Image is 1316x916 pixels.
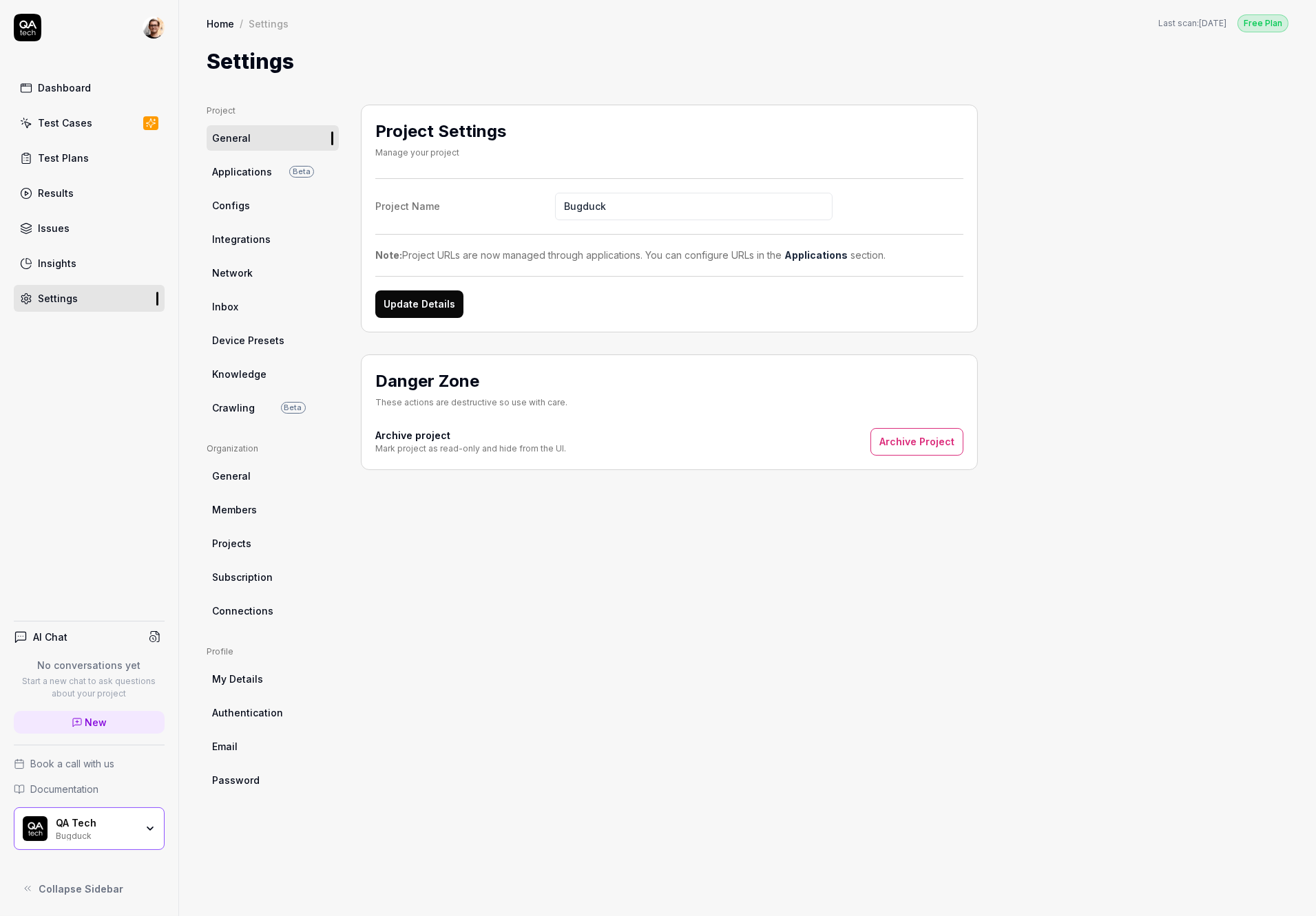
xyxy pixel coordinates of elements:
div: / [240,17,243,30]
button: Update Details [375,290,463,318]
h2: Danger Zone [375,369,567,394]
a: Settings [14,285,165,312]
a: Integrations [207,226,339,252]
span: Network [212,266,253,280]
a: Configs [207,193,339,218]
div: These actions are destructive so use with care. [375,396,567,409]
a: My Details [207,666,339,692]
button: Collapse Sidebar [14,875,165,902]
div: Profile [207,646,339,658]
a: Test Plans [14,145,165,171]
span: Inbox [212,299,238,314]
span: Book a call with us [30,756,114,771]
a: Network [207,260,339,286]
a: Inbox [207,294,339,319]
p: Start a new chat to ask questions about your project [14,675,165,700]
span: General [212,469,251,483]
button: Last scan:[DATE] [1158,17,1226,30]
button: Free Plan [1237,14,1288,32]
span: New [85,715,107,729]
div: Project URLs are now managed through applications. You can configure URLs in the section. [375,248,963,262]
button: QA Tech LogoQA TechBugduck [14,807,165,850]
a: Issues [14,215,165,242]
h1: Settings [207,46,294,77]
span: Projects [212,536,251,551]
a: Insights [14,250,165,277]
button: Archive Project [870,428,963,456]
div: Settings [38,291,78,306]
span: Subscription [212,570,273,584]
div: Settings [249,17,289,30]
a: Email [207,734,339,759]
span: Password [212,773,260,787]
div: Test Cases [38,116,92,130]
a: Dashboard [14,74,165,101]
a: Subscription [207,564,339,590]
time: [DATE] [1199,18,1226,28]
span: Connections [212,604,273,618]
a: Applications [784,249,848,261]
div: Project [207,105,339,117]
a: Documentation [14,782,165,796]
div: Organization [207,443,339,455]
div: Insights [38,256,76,270]
div: Mark project as read-only and hide from the UI. [375,443,566,455]
input: Project Name [555,193,833,220]
a: Home [207,17,234,30]
div: Dashboard [38,81,91,95]
img: 704fe57e-bae9-4a0d-8bcb-c4203d9f0bb2.jpeg [143,17,165,39]
a: CrawlingBeta [207,395,339,420]
span: Collapse Sidebar [39,882,123,896]
a: Connections [207,598,339,624]
a: Book a call with us [14,756,165,771]
span: Applications [212,164,272,179]
span: Email [212,739,238,754]
span: Integrations [212,232,271,246]
div: QA Tech [56,817,136,829]
span: General [212,131,251,145]
a: Password [207,767,339,793]
a: General [207,463,339,489]
span: Beta [289,166,314,178]
h4: AI Chat [33,630,67,644]
a: Knowledge [207,361,339,387]
h2: Project Settings [375,119,506,144]
h4: Archive project [375,428,566,443]
a: Projects [207,531,339,556]
a: ApplicationsBeta [207,159,339,184]
img: QA Tech Logo [23,816,48,841]
div: Bugduck [56,829,136,840]
span: Members [212,502,257,517]
a: New [14,711,165,734]
span: Authentication [212,705,283,720]
a: Results [14,180,165,206]
span: My Details [212,672,263,686]
div: Results [38,186,74,200]
a: Members [207,497,339,522]
span: Documentation [30,782,98,796]
a: Device Presets [207,328,339,353]
a: General [207,125,339,151]
span: Beta [281,402,306,414]
div: Project Name [375,199,555,213]
span: Device Presets [212,333,284,348]
a: Test Cases [14,109,165,136]
a: Authentication [207,700,339,725]
span: Crawling [212,401,255,415]
span: Knowledge [212,367,267,381]
p: No conversations yet [14,658,165,672]
div: Manage your project [375,147,506,159]
div: Issues [38,221,70,235]
div: Test Plans [38,151,89,165]
strong: Note: [375,249,402,261]
span: Last scan: [1158,17,1226,30]
span: Configs [212,198,250,213]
